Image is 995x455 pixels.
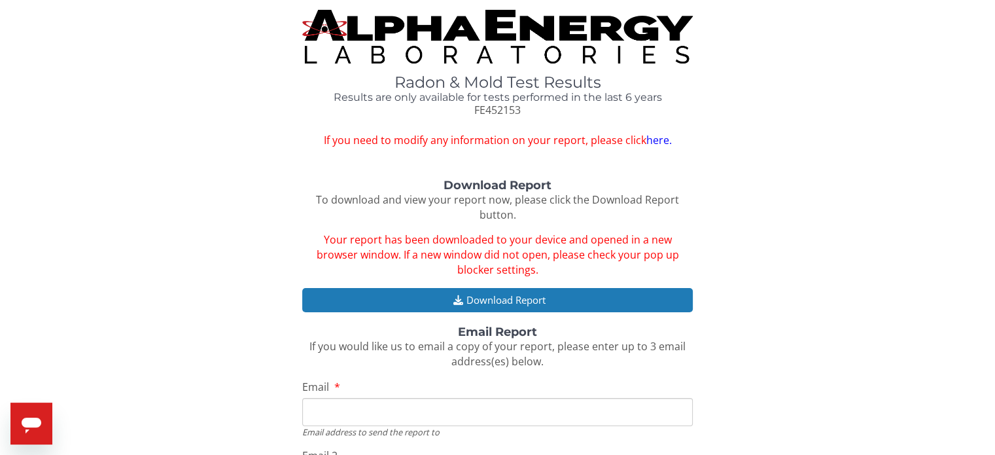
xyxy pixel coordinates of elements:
strong: Email Report [458,325,537,339]
span: To download and view your report now, please click the Download Report button. [316,192,679,222]
div: Email address to send the report to [302,426,692,438]
iframe: Button to launch messaging window, conversation in progress [10,403,52,445]
strong: Download Report [444,178,551,192]
h1: Radon & Mold Test Results [302,74,692,91]
img: TightCrop.jpg [302,10,692,64]
a: here. [646,133,671,147]
span: If you need to modify any information on your report, please click [302,133,692,148]
span: Email [302,380,329,394]
span: If you would like us to email a copy of your report, please enter up to 3 email address(es) below. [309,339,686,369]
button: Download Report [302,288,692,312]
span: FE452153 [474,103,521,117]
span: Your report has been downloaded to your device and opened in a new browser window. If a new windo... [316,232,678,277]
h4: Results are only available for tests performed in the last 6 years [302,92,692,103]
